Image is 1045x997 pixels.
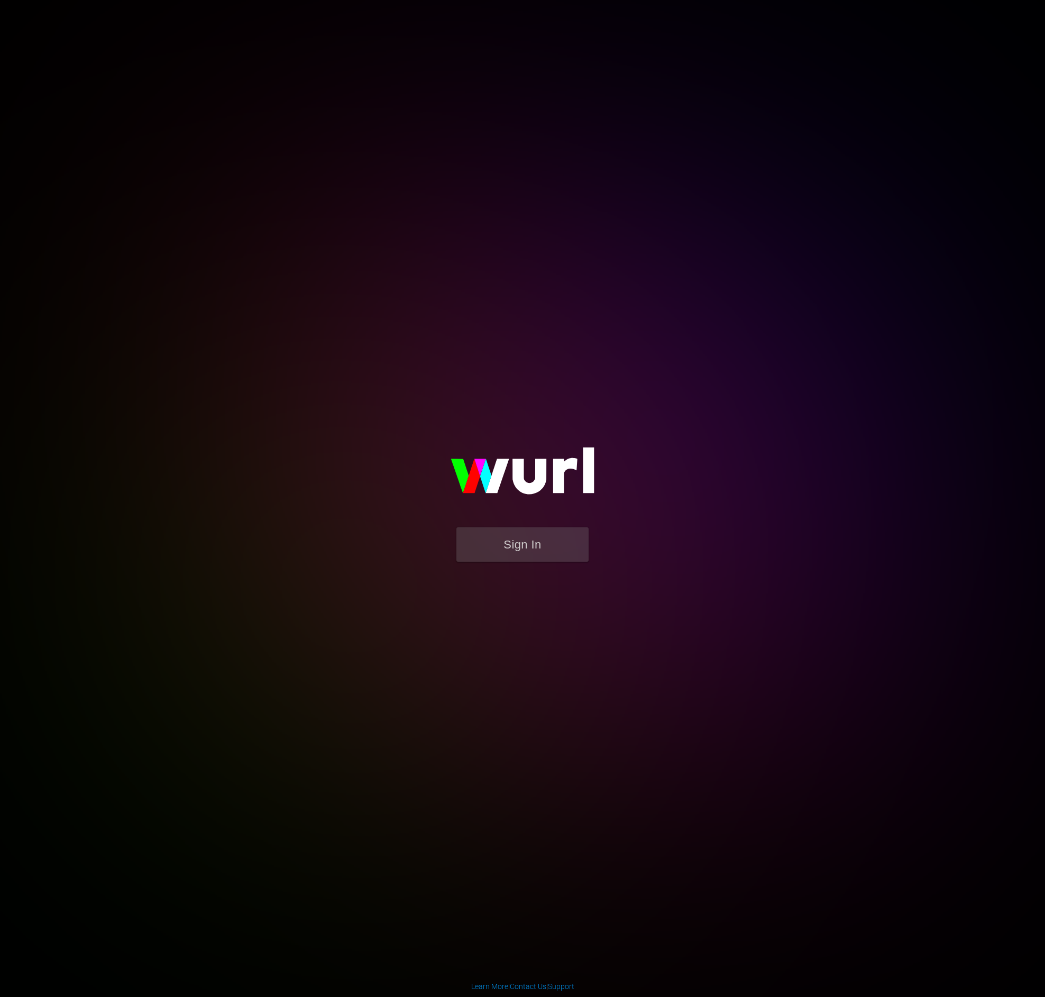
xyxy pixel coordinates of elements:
button: Sign In [456,527,589,562]
div: | | [471,981,574,992]
a: Support [548,982,574,991]
img: wurl-logo-on-black-223613ac3d8ba8fe6dc639794a292ebdb59501304c7dfd60c99c58986ef67473.svg [417,425,628,527]
a: Contact Us [510,982,546,991]
a: Learn More [471,982,508,991]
